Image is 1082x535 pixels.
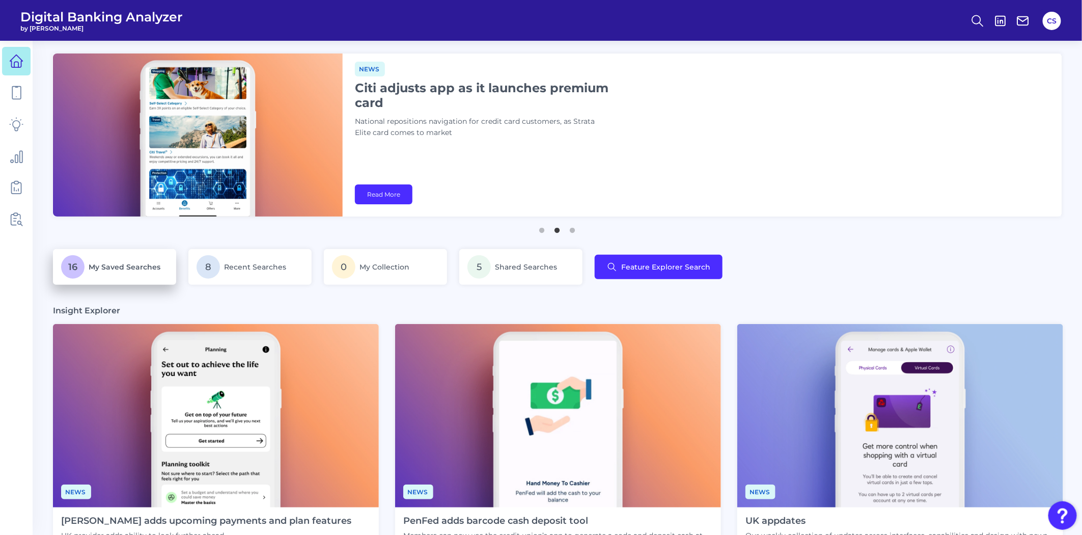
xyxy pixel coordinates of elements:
[188,249,312,285] a: 8Recent Searches
[552,223,563,233] button: 2
[495,262,557,272] span: Shared Searches
[355,81,609,110] h1: Citi adjusts app as it launches premium card
[745,485,775,499] span: News
[459,249,582,285] a: 5Shared Searches
[355,184,412,204] a: Read More
[53,305,120,316] h3: Insight Explorer
[1048,501,1077,530] button: Open Resource Center
[568,223,578,233] button: 3
[395,324,721,507] img: News - Phone.png
[403,487,433,496] a: News
[89,262,160,272] span: My Saved Searches
[745,487,775,496] a: News
[737,324,1063,507] img: Appdates - Phone (9).png
[332,255,355,279] span: 0
[467,255,491,279] span: 5
[355,64,385,73] a: News
[403,516,713,527] h4: PenFed adds barcode cash deposit tool
[359,262,409,272] span: My Collection
[61,255,85,279] span: 16
[595,255,723,279] button: Feature Explorer Search
[61,487,91,496] a: News
[537,223,547,233] button: 1
[745,516,1055,527] h4: UK appdates
[355,62,385,76] span: News
[621,263,710,271] span: Feature Explorer Search
[20,9,183,24] span: Digital Banking Analyzer
[53,249,176,285] a: 16My Saved Searches
[324,249,447,285] a: 0My Collection
[1043,12,1061,30] button: CS
[20,24,183,32] span: by [PERSON_NAME]
[224,262,286,272] span: Recent Searches
[61,485,91,499] span: News
[53,324,379,507] img: News - Phone (4).png
[53,53,343,217] img: bannerImg
[403,485,433,499] span: News
[355,116,609,139] p: National repositions navigation for credit card customers, as Strata Elite card comes to market
[61,516,351,527] h4: [PERSON_NAME] adds upcoming payments and plan features
[197,255,220,279] span: 8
